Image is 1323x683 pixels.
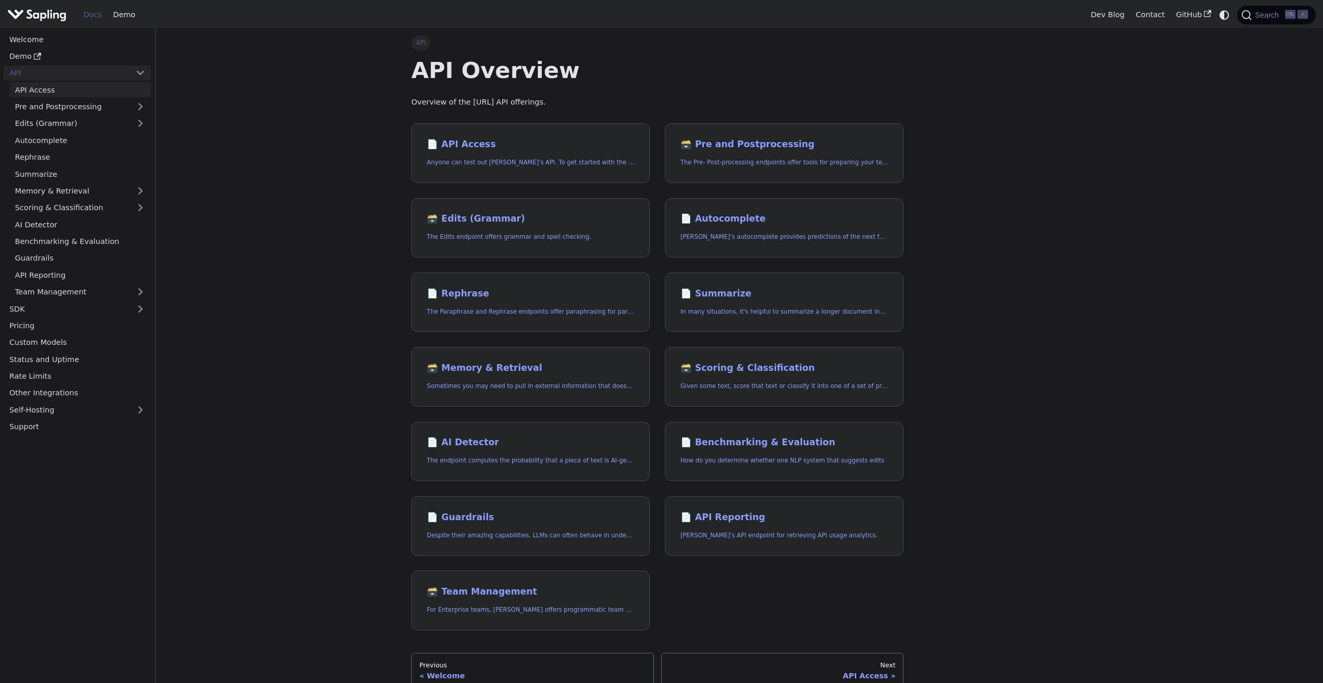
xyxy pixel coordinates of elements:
[9,217,151,232] a: AI Detector
[427,437,634,448] h2: AI Detector
[1170,7,1216,23] a: GitHub
[680,531,888,540] p: Sapling's API endpoint for retrieving API usage analytics.
[680,213,888,225] h2: Autocomplete
[411,56,903,84] h1: API Overview
[427,512,634,523] h2: Guardrails
[680,307,888,317] p: In many situations, it's helpful to summarize a longer document into a shorter, more easily diges...
[9,200,151,215] a: Scoring & Classification
[427,531,634,540] p: Despite their amazing capabilities, LLMs can often behave in undesired
[411,198,650,258] a: 🗃️ Edits (Grammar)The Edits endpoint offers grammar and spell checking.
[78,7,108,23] a: Docs
[4,335,151,350] a: Custom Models
[7,7,70,22] a: Sapling.ai
[665,347,903,407] a: 🗃️ Scoring & ClassificationGiven some text, score that text or classify it into one of a set of p...
[427,381,634,391] p: Sometimes you may need to pull in external information that doesn't fit in the context size of an...
[4,385,151,401] a: Other Integrations
[427,213,634,225] h2: Edits (Grammar)
[680,381,888,391] p: Given some text, score that text or classify it into one of a set of pre-specified categories.
[130,301,151,316] button: Expand sidebar category 'SDK'
[680,139,888,150] h2: Pre and Postprocessing
[680,288,888,300] h2: Summarize
[680,232,888,242] p: Sapling's autocomplete provides predictions of the next few characters or words
[7,7,67,22] img: Sapling.ai
[411,96,903,109] p: Overview of the [URL] API offerings.
[665,273,903,332] a: 📄️ SummarizeIn many situations, it's helpful to summarize a longer document into a shorter, more ...
[9,251,151,266] a: Guardrails
[130,66,151,81] button: Collapse sidebar category 'API'
[665,496,903,556] a: 📄️ API Reporting[PERSON_NAME]'s API endpoint for retrieving API usage analytics.
[9,166,151,182] a: Summarize
[680,158,888,167] p: The Pre- Post-processing endpoints offer tools for preparing your text data for ingestation as we...
[411,35,903,50] nav: Breadcrumbs
[411,496,650,556] a: 📄️ GuardrailsDespite their amazing capabilities, LLMs can often behave in undesired
[9,116,151,131] a: Edits (Grammar)
[4,49,151,64] a: Demo
[427,307,634,317] p: The Paraphrase and Rephrase endpoints offer paraphrasing for particular styles.
[411,422,650,482] a: 📄️ AI DetectorThe endpoint computes the probability that a piece of text is AI-generated,
[411,35,430,50] span: API
[9,267,151,282] a: API Reporting
[427,288,634,300] h2: Rephrase
[4,301,130,316] a: SDK
[9,133,151,148] a: Autocomplete
[4,318,151,333] a: Pricing
[680,437,888,448] h2: Benchmarking & Evaluation
[411,347,650,407] a: 🗃️ Memory & RetrievalSometimes you may need to pull in external information that doesn't fit in t...
[9,234,151,249] a: Benchmarking & Evaluation
[665,198,903,258] a: 📄️ Autocomplete[PERSON_NAME]'s autocomplete provides predictions of the next few characters or words
[411,273,650,332] a: 📄️ RephraseThe Paraphrase and Rephrase endpoints offer paraphrasing for particular styles.
[4,66,130,81] a: API
[680,512,888,523] h2: API Reporting
[9,82,151,97] a: API Access
[9,99,151,114] a: Pre and Postprocessing
[9,150,151,165] a: Rephrase
[108,7,141,23] a: Demo
[411,123,650,183] a: 📄️ API AccessAnyone can test out [PERSON_NAME]'s API. To get started with the API, simply:
[427,232,634,242] p: The Edits endpoint offers grammar and spell checking.
[665,123,903,183] a: 🗃️ Pre and PostprocessingThe Pre- Post-processing endpoints offer tools for preparing your text d...
[427,158,634,167] p: Anyone can test out Sapling's API. To get started with the API, simply:
[680,363,888,374] h2: Scoring & Classification
[4,369,151,384] a: Rate Limits
[411,571,650,630] a: 🗃️ Team ManagementFor Enterprise teams, [PERSON_NAME] offers programmatic team provisioning and m...
[4,32,151,47] a: Welcome
[1217,7,1232,22] button: Switch between dark and light mode (currently system mode)
[420,671,646,680] div: Welcome
[9,184,151,199] a: Memory & Retrieval
[427,456,634,466] p: The endpoint computes the probability that a piece of text is AI-generated,
[669,671,895,680] div: API Access
[420,661,646,669] div: Previous
[4,352,151,367] a: Status and Uptime
[1298,10,1308,19] kbd: K
[1252,11,1285,19] span: Search
[1085,7,1130,23] a: Dev Blog
[669,661,895,669] div: Next
[680,456,888,466] p: How do you determine whether one NLP system that suggests edits
[4,402,151,417] a: Self-Hosting
[427,605,634,615] p: For Enterprise teams, Sapling offers programmatic team provisioning and management.
[9,285,151,300] a: Team Management
[427,586,634,598] h2: Team Management
[427,139,634,150] h2: API Access
[665,422,903,482] a: 📄️ Benchmarking & EvaluationHow do you determine whether one NLP system that suggests edits
[427,363,634,374] h2: Memory & Retrieval
[4,419,151,434] a: Support
[1130,7,1171,23] a: Contact
[1237,6,1315,24] button: Search (Ctrl+K)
